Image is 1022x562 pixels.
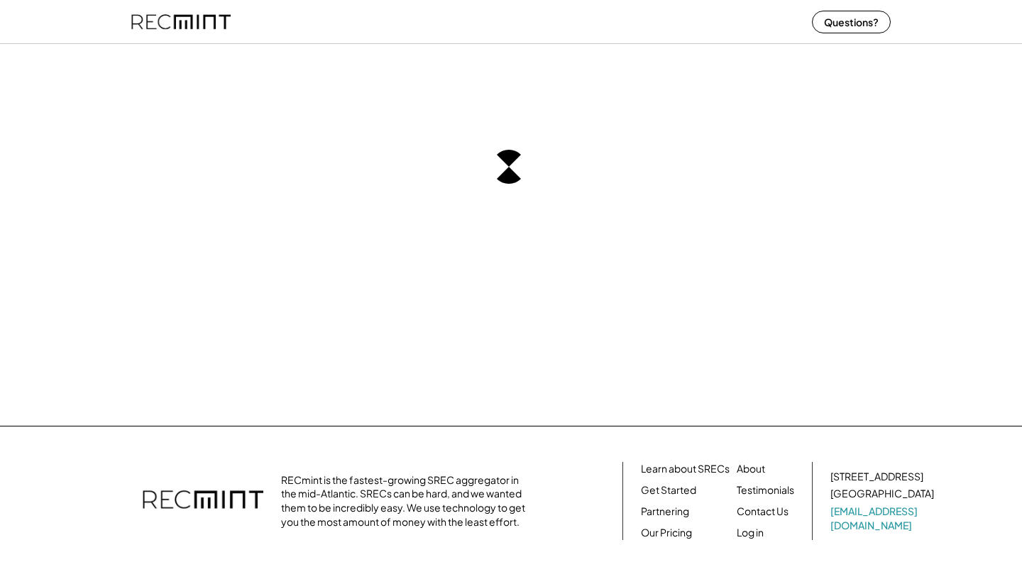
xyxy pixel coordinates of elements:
[131,3,231,40] img: recmint-logotype%403x%20%281%29.jpeg
[812,11,891,33] button: Questions?
[641,483,696,497] a: Get Started
[830,487,934,501] div: [GEOGRAPHIC_DATA]
[830,470,923,484] div: [STREET_ADDRESS]
[641,505,689,519] a: Partnering
[737,483,794,497] a: Testimonials
[830,505,937,532] a: [EMAIL_ADDRESS][DOMAIN_NAME]
[281,473,533,529] div: RECmint is the fastest-growing SREC aggregator in the mid-Atlantic. SRECs can be hard, and we wan...
[641,526,692,540] a: Our Pricing
[143,476,263,526] img: recmint-logotype%403x.png
[737,505,789,519] a: Contact Us
[737,526,764,540] a: Log in
[737,462,765,476] a: About
[641,462,730,476] a: Learn about SRECs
